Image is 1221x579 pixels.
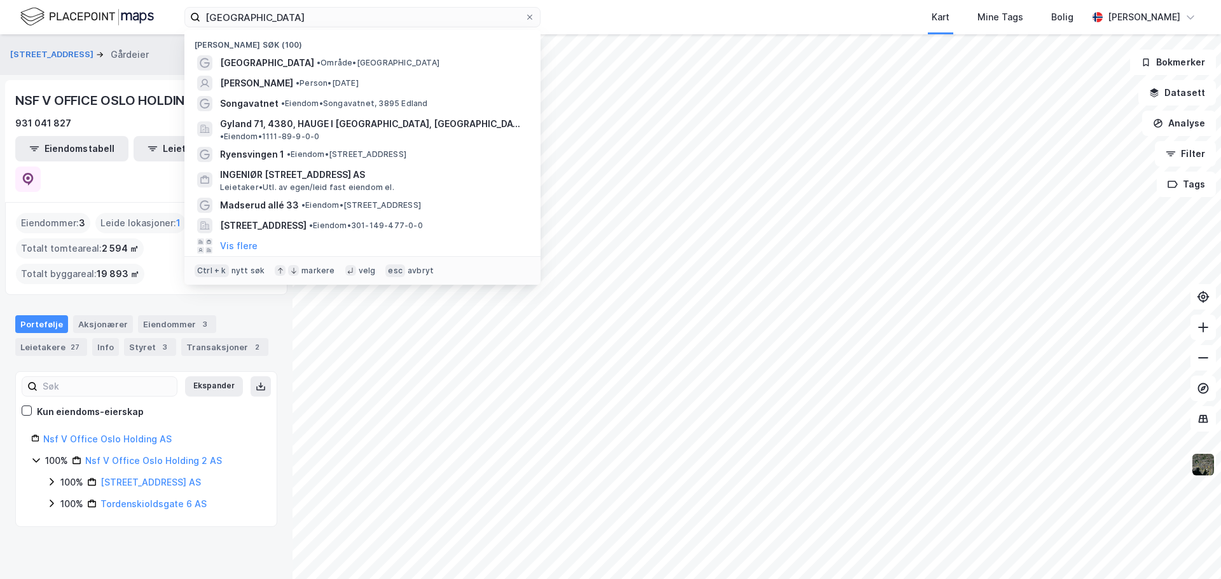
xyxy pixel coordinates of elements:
div: Totalt byggareal : [16,264,144,284]
button: Eiendomstabell [15,136,128,161]
iframe: Chat Widget [1157,518,1221,579]
img: 9k= [1191,453,1215,477]
span: Eiendom • Songavatnet, 3895 Edland [281,99,428,109]
div: Eiendommer [138,315,216,333]
a: Nsf V Office Oslo Holding 2 AS [85,455,222,466]
div: Portefølje [15,315,68,333]
div: Totalt tomteareal : [16,238,144,259]
div: 27 [68,341,82,353]
a: Nsf V Office Oslo Holding AS [43,433,172,444]
div: 100% [45,453,68,468]
div: Kun eiendoms-eierskap [37,404,144,419]
span: Eiendom • [STREET_ADDRESS] [287,149,406,160]
button: Vis flere [220,238,258,254]
span: • [296,78,300,88]
div: [PERSON_NAME] [1108,10,1180,25]
input: Søk [38,377,177,396]
button: Datasett [1138,80,1216,106]
div: Bolig [1051,10,1073,25]
div: 100% [60,475,83,490]
span: • [317,58,321,67]
span: 1 [176,215,181,231]
div: avbryt [408,266,434,276]
div: velg [359,266,376,276]
span: 3 [79,215,85,231]
span: Gyland 71, 4380, HAUGE I [GEOGRAPHIC_DATA], [GEOGRAPHIC_DATA] [220,116,525,132]
span: Eiendom • 301-149-477-0-0 [309,221,423,231]
div: 3 [158,341,171,353]
div: Info [92,338,119,356]
div: Kart [932,10,949,25]
button: Leietakertabell [134,136,247,161]
div: 100% [60,496,83,512]
button: Bokmerker [1130,50,1216,75]
span: Madserud allé 33 [220,198,299,213]
div: NSF V OFFICE OSLO HOLDING AS [15,90,216,111]
span: [PERSON_NAME] [220,76,293,91]
div: Mine Tags [977,10,1023,25]
div: 2 [251,341,263,353]
button: Ekspander [185,376,243,397]
span: Leietaker • Utl. av egen/leid fast eiendom el. [220,182,394,193]
span: Eiendom • 1111-89-9-0-0 [220,132,319,142]
div: Transaksjoner [181,338,268,356]
div: esc [385,264,405,277]
span: [GEOGRAPHIC_DATA] [220,55,314,71]
div: Gårdeier [111,47,149,62]
div: nytt søk [231,266,265,276]
button: Tags [1157,172,1216,197]
a: Tordenskioldsgate 6 AS [100,498,207,509]
span: Ryensvingen 1 [220,147,284,162]
span: Område • [GEOGRAPHIC_DATA] [317,58,439,68]
span: Songavatnet [220,96,279,111]
button: Filter [1155,141,1216,167]
div: 3 [198,318,211,330]
span: • [220,132,224,141]
div: Leietakere [15,338,87,356]
span: • [281,99,285,108]
div: Ctrl + k [195,264,229,277]
div: 931 041 827 [15,116,71,131]
span: 2 594 ㎡ [102,241,139,256]
input: Søk på adresse, matrikkel, gårdeiere, leietakere eller personer [200,8,525,27]
span: Person • [DATE] [296,78,359,88]
span: [STREET_ADDRESS] [220,218,307,233]
a: [STREET_ADDRESS] AS [100,477,201,487]
button: [STREET_ADDRESS] [10,48,96,61]
div: [PERSON_NAME] søk (100) [184,30,541,53]
div: Leide lokasjoner : [95,213,186,233]
button: Analyse [1142,111,1216,136]
span: • [309,221,313,230]
span: • [301,200,305,210]
span: INGENIØR [STREET_ADDRESS] AS [220,167,525,182]
span: • [287,149,291,159]
div: Eiendommer : [16,213,90,233]
div: markere [301,266,335,276]
div: Aksjonærer [73,315,133,333]
span: 19 893 ㎡ [97,266,139,282]
span: Eiendom • [STREET_ADDRESS] [301,200,421,210]
div: Styret [124,338,176,356]
img: logo.f888ab2527a4732fd821a326f86c7f29.svg [20,6,154,28]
